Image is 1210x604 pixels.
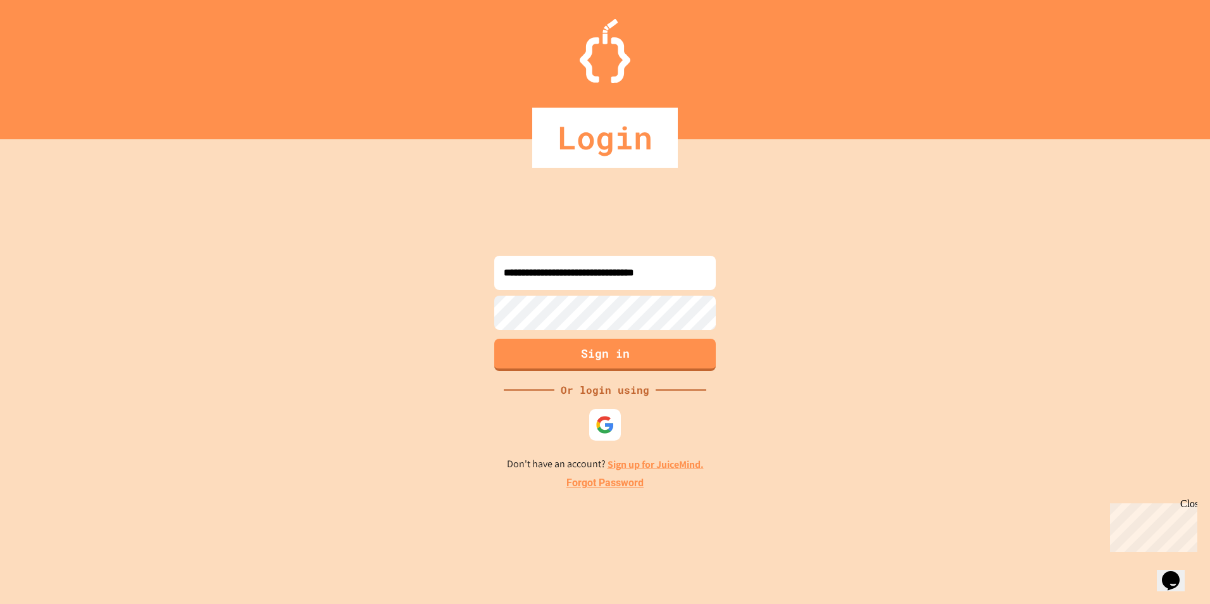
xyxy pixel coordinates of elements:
[532,108,678,168] div: Login
[507,456,704,472] p: Don't have an account?
[554,382,656,398] div: Or login using
[566,475,644,491] a: Forgot Password
[5,5,87,80] div: Chat with us now!Close
[1105,498,1197,552] iframe: chat widget
[494,339,716,371] button: Sign in
[596,415,614,434] img: google-icon.svg
[580,19,630,83] img: Logo.svg
[608,458,704,471] a: Sign up for JuiceMind.
[1157,553,1197,591] iframe: chat widget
